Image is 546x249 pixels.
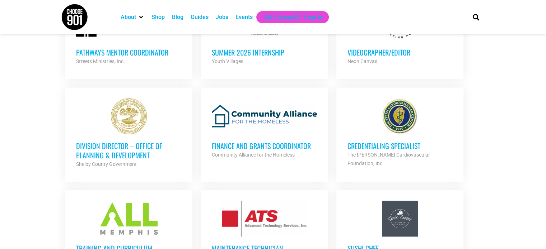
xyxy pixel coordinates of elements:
strong: Neon Canvas [347,58,377,64]
a: Shop [151,13,165,21]
a: Credentialing Specialist The [PERSON_NAME] Cardiovascular Foundation, Inc. [336,87,463,178]
h3: Videographer/Editor [347,48,453,57]
a: Finance and Grants Coordinator Community Alliance for the Homeless [201,87,328,170]
h3: Summer 2026 Internship [212,48,317,57]
a: Blog [172,13,183,21]
h3: Division Director – Office of Planning & Development [76,141,182,160]
nav: Main nav [117,11,460,23]
div: About [117,11,148,23]
strong: Streets Ministries, Inc. [76,58,125,64]
a: Events [235,13,253,21]
a: Jobs [216,13,228,21]
strong: The [PERSON_NAME] Cardiovascular Foundation, Inc. [347,152,430,166]
h3: Finance and Grants Coordinator [212,141,317,150]
a: Division Director – Office of Planning & Development Shelby County Government [65,87,192,179]
a: Get Choose901 Emails [263,13,322,21]
strong: Youth Villages [212,58,243,64]
a: Guides [191,13,209,21]
h3: Credentialing Specialist [347,141,453,150]
a: About [121,13,136,21]
h3: Pathways Mentor Coordinator [76,48,182,57]
strong: Community Alliance for the Homeless [212,152,295,158]
div: Search [470,11,482,23]
strong: Shelby County Government [76,161,137,167]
